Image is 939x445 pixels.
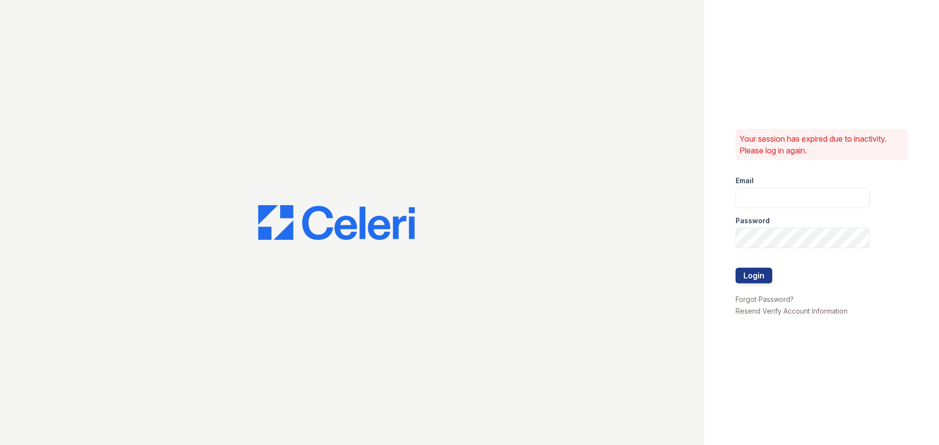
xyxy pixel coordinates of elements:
button: Login [736,268,772,283]
p: Your session has expired due to inactivity. Please log in again. [739,133,904,156]
label: Email [736,176,754,186]
a: Forgot Password? [736,295,794,303]
label: Password [736,216,770,226]
img: CE_Logo_Blue-a8612792a0a2168367f1c8372b55b34899dd931a85d93a1a3d3e32e68fde9ad4.png [258,205,415,240]
a: Resend Verify Account Information [736,307,848,315]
